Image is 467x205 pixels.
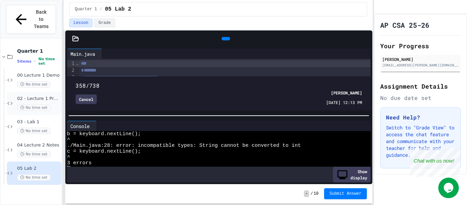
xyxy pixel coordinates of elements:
[67,149,141,154] span: c = keyboard.nextLine();
[17,81,51,88] span: No time set
[67,74,76,81] div: 3
[69,18,93,27] button: Lesson
[67,154,70,160] span: ^
[17,104,51,111] span: No time set
[67,123,93,130] div: Console
[382,56,459,62] div: [PERSON_NAME]
[100,7,102,12] span: /
[380,81,461,91] h2: Assignment Details
[76,81,362,90] div: 358/738
[326,99,362,105] span: [DATE] 12:13 PM
[331,90,362,96] div: [PERSON_NAME]
[67,49,102,59] div: Main.java
[17,142,60,148] span: 04 Lecture 2 Notes
[67,60,76,67] div: 1
[410,148,460,177] iframe: chat widget
[33,9,49,30] span: Back to Teams
[34,59,36,64] span: •
[76,94,97,104] div: Cancel
[313,191,318,196] span: 10
[17,48,60,54] span: Quarter 1
[438,178,460,198] iframe: chat widget
[75,7,97,12] span: Quarter 1
[105,5,131,13] span: 05 Lab 2
[17,119,60,125] span: 03 - Lab 1
[380,20,429,30] h1: AP CSA 25-26
[67,50,98,57] div: Main.java
[17,151,51,157] span: No time set
[380,94,461,102] div: No due date set
[386,124,455,158] p: Switch to "Grade View" to access the chat feature and communicate with your teacher for help and ...
[67,121,97,131] div: Console
[380,41,461,51] h2: Your Progress
[67,67,76,74] div: 2
[333,167,371,182] div: Show display
[17,128,51,134] span: No time set
[324,188,367,199] button: Submit Answer
[382,63,459,68] div: [EMAIL_ADDRESS][PERSON_NAME][DOMAIN_NAME]
[17,59,31,64] span: 5 items
[304,190,309,197] span: -
[330,191,362,196] span: Submit Answer
[17,174,51,181] span: No time set
[386,113,455,121] h3: Need Help?
[76,61,79,66] span: Fold line
[17,166,60,171] span: 05 Lab 2
[67,131,141,137] span: b = keyboard.nextLine();
[67,137,70,143] span: ^
[6,5,56,34] button: Back to Teams
[310,191,313,196] span: /
[17,96,60,102] span: 02 - Lecture 1 Problem 2
[38,57,60,66] span: No time set
[94,18,115,27] button: Grade
[67,160,92,166] span: 3 errors
[67,143,301,149] span: ./Main.java:28: error: incompatible types: String cannot be converted to int
[17,73,60,78] span: 00 Lecture 1 Demo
